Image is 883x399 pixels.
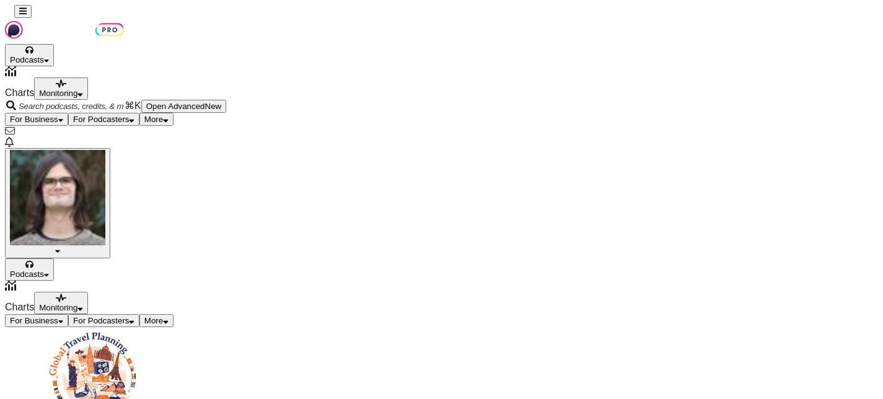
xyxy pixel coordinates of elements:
button: open menu [68,314,139,327]
button: Open AdvancedNew [141,100,227,113]
span: Monitoring [39,89,77,98]
a: Charts [5,66,878,98]
button: open menu [139,113,174,126]
div: Search podcasts, credits, & more... [5,100,878,113]
span: For Business [10,316,58,325]
button: open menu [5,258,54,281]
a: Podchaser - Follow, Share and Rate Podcasts [5,33,124,43]
a: Show notifications dropdown [5,126,15,136]
span: Logged in as jack14248 [10,150,105,247]
button: open menu [68,113,139,126]
span: More [144,316,163,325]
span: More [144,115,163,124]
span: ⌘ K [125,100,141,111]
a: Charts [5,281,878,312]
button: open menu [139,314,174,327]
img: Podchaser - Follow, Share and Rate Podcasts [5,18,124,42]
button: open menu [34,292,88,314]
span: Open Advanced [146,102,205,111]
button: open menu [34,77,88,100]
button: open menu [5,44,54,66]
img: User Profile [10,150,105,245]
span: Charts [5,87,34,98]
span: Monitoring [39,303,77,312]
button: open menu [5,314,68,327]
span: For Business [10,115,58,124]
span: Podcasts [10,55,44,64]
span: For Podcasters [73,115,129,124]
input: Search podcasts, credits, & more... [17,101,125,112]
span: Charts [5,302,34,312]
button: Show profile menu [5,148,110,258]
span: For Podcasters [73,316,129,325]
span: Podcasts [10,270,44,279]
a: Show notifications dropdown [5,137,14,147]
span: New [205,102,222,111]
button: open menu [5,113,68,126]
